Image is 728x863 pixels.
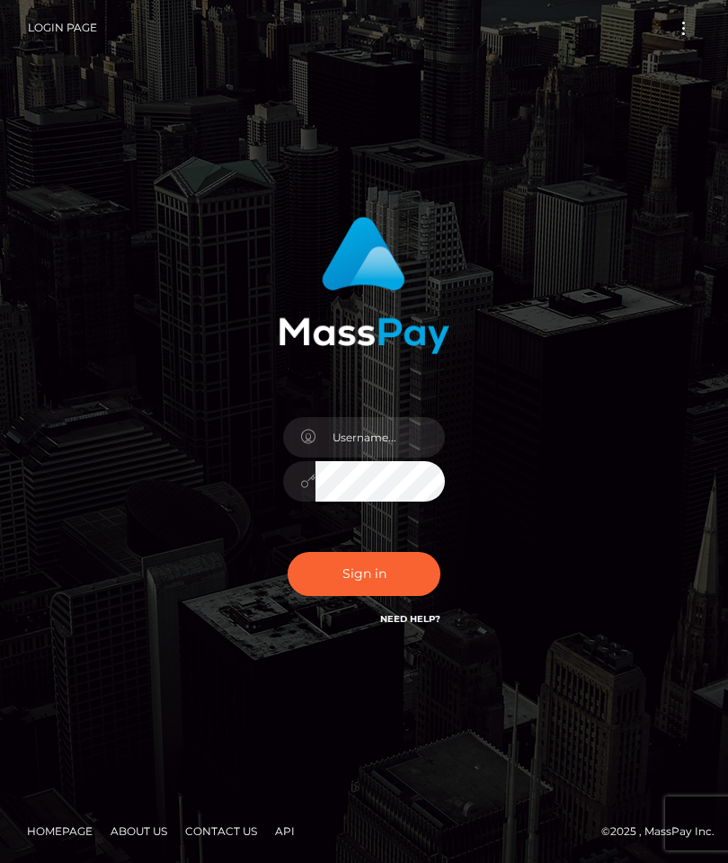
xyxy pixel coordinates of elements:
[13,822,715,841] div: © 2025 , MassPay Inc.
[103,817,174,845] a: About Us
[268,817,302,845] a: API
[20,817,100,845] a: Homepage
[667,16,700,40] button: Toggle navigation
[288,552,440,596] button: Sign in
[178,817,264,845] a: Contact Us
[315,417,445,458] input: Username...
[279,217,449,354] img: MassPay Login
[28,9,97,47] a: Login Page
[380,613,440,625] a: Need Help?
